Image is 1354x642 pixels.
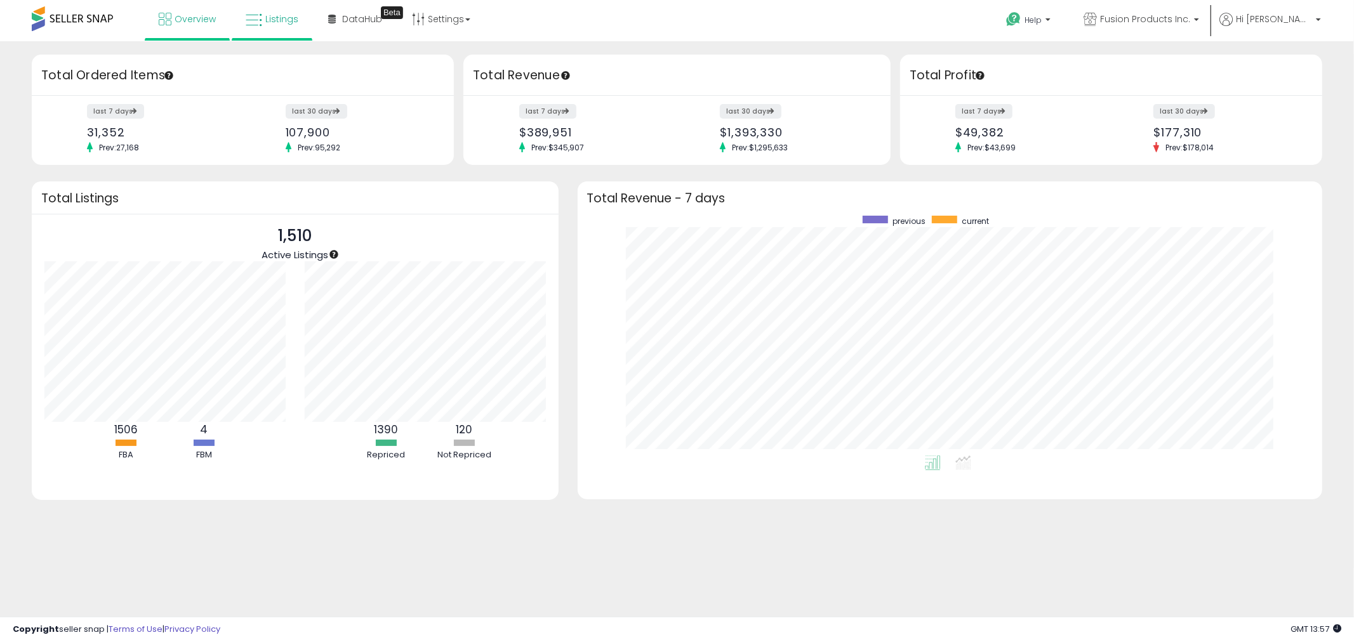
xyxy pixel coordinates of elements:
div: Repriced [348,449,424,461]
div: $177,310 [1153,126,1299,139]
span: current [962,216,989,226]
label: last 30 days [286,104,347,119]
div: FBM [166,449,242,461]
b: 4 [200,422,208,437]
div: Tooltip anchor [974,70,986,81]
h3: Total Profit [910,67,1313,84]
div: Tooltip anchor [163,70,175,81]
i: Get Help [1006,11,1021,27]
span: Prev: 95,292 [291,142,347,153]
a: Hi [PERSON_NAME] [1219,13,1321,41]
h3: Total Revenue - 7 days [587,193,1313,203]
span: Hi [PERSON_NAME] [1236,13,1312,25]
span: DataHub [342,13,382,25]
div: Tooltip anchor [560,70,571,81]
span: Fusion Products Inc. [1100,13,1190,25]
label: last 30 days [1153,104,1215,119]
div: $389,951 [519,126,668,139]
div: Not Repriced [426,449,502,461]
div: Tooltip anchor [328,249,340,260]
span: Overview [175,13,216,25]
span: Prev: $43,699 [961,142,1022,153]
span: Listings [265,13,298,25]
h3: Total Listings [41,193,549,203]
span: Help [1025,15,1042,25]
div: Tooltip anchor [381,6,403,19]
h3: Total Ordered Items [41,67,444,84]
h3: Total Revenue [473,67,881,84]
label: last 7 days [955,104,1012,119]
div: FBA [88,449,164,461]
span: Active Listings [262,248,328,261]
label: last 7 days [87,104,144,119]
p: 1,510 [262,224,328,248]
span: Prev: $178,014 [1159,142,1220,153]
span: Prev: $1,295,633 [726,142,794,153]
b: 1506 [114,422,138,437]
b: 1390 [374,422,398,437]
span: previous [893,216,926,226]
span: Prev: $345,907 [525,142,590,153]
div: 31,352 [87,126,233,139]
div: $49,382 [955,126,1101,139]
span: Prev: 27,168 [93,142,145,153]
div: $1,393,330 [720,126,868,139]
label: last 7 days [519,104,576,119]
b: 120 [456,422,472,437]
label: last 30 days [720,104,781,119]
a: Help [996,2,1063,41]
div: 107,900 [286,126,432,139]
